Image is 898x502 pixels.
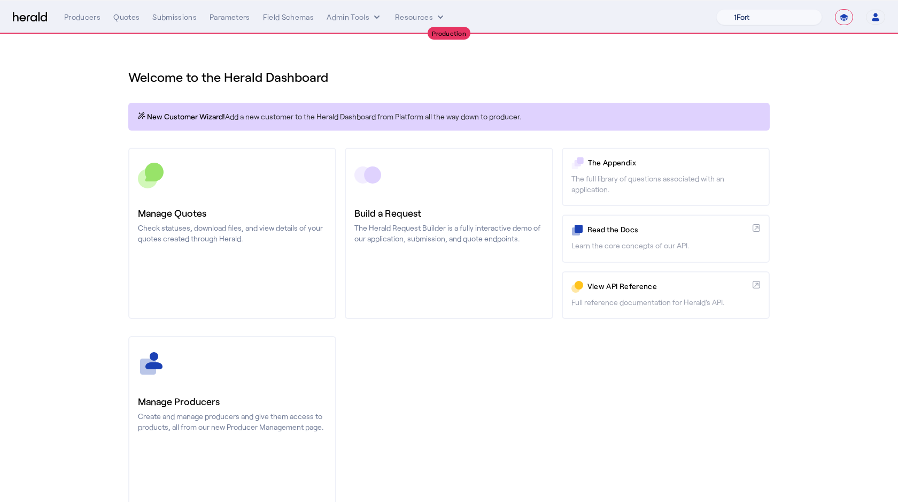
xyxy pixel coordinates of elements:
p: Check statuses, download files, and view details of your quotes created through Herald. [138,223,327,244]
div: Parameters [210,12,250,22]
p: Add a new customer to the Herald Dashboard from Platform all the way down to producer. [137,111,761,122]
h1: Welcome to the Herald Dashboard [128,69,770,86]
p: Full reference documentation for Herald's API. [571,297,760,308]
button: Resources dropdown menu [395,12,446,22]
h3: Manage Quotes [138,206,327,220]
p: The Appendix [588,157,760,168]
p: Create and manage producers and give them access to products, all from our new Producer Managemen... [138,411,327,432]
img: Herald Logo [13,12,47,22]
div: Production [428,27,470,40]
button: internal dropdown menu [327,12,382,22]
div: Producers [64,12,100,22]
a: Read the DocsLearn the core concepts of our API. [562,215,770,262]
div: Field Schemas [263,12,314,22]
h3: Manage Producers [138,394,327,409]
div: Submissions [152,12,197,22]
div: Quotes [113,12,140,22]
p: Learn the core concepts of our API. [571,240,760,251]
p: The Herald Request Builder is a fully interactive demo of our application, submission, and quote ... [354,223,543,244]
a: Manage QuotesCheck statuses, download files, and view details of your quotes created through Herald. [128,148,336,319]
p: The full library of questions associated with an application. [571,173,760,195]
a: The AppendixThe full library of questions associated with an application. [562,148,770,206]
p: View API Reference [587,281,748,292]
p: Read the Docs [587,224,748,235]
h3: Build a Request [354,206,543,220]
span: New Customer Wizard! [147,111,225,122]
a: View API ReferenceFull reference documentation for Herald's API. [562,271,770,319]
a: Build a RequestThe Herald Request Builder is a fully interactive demo of our application, submiss... [345,148,553,319]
